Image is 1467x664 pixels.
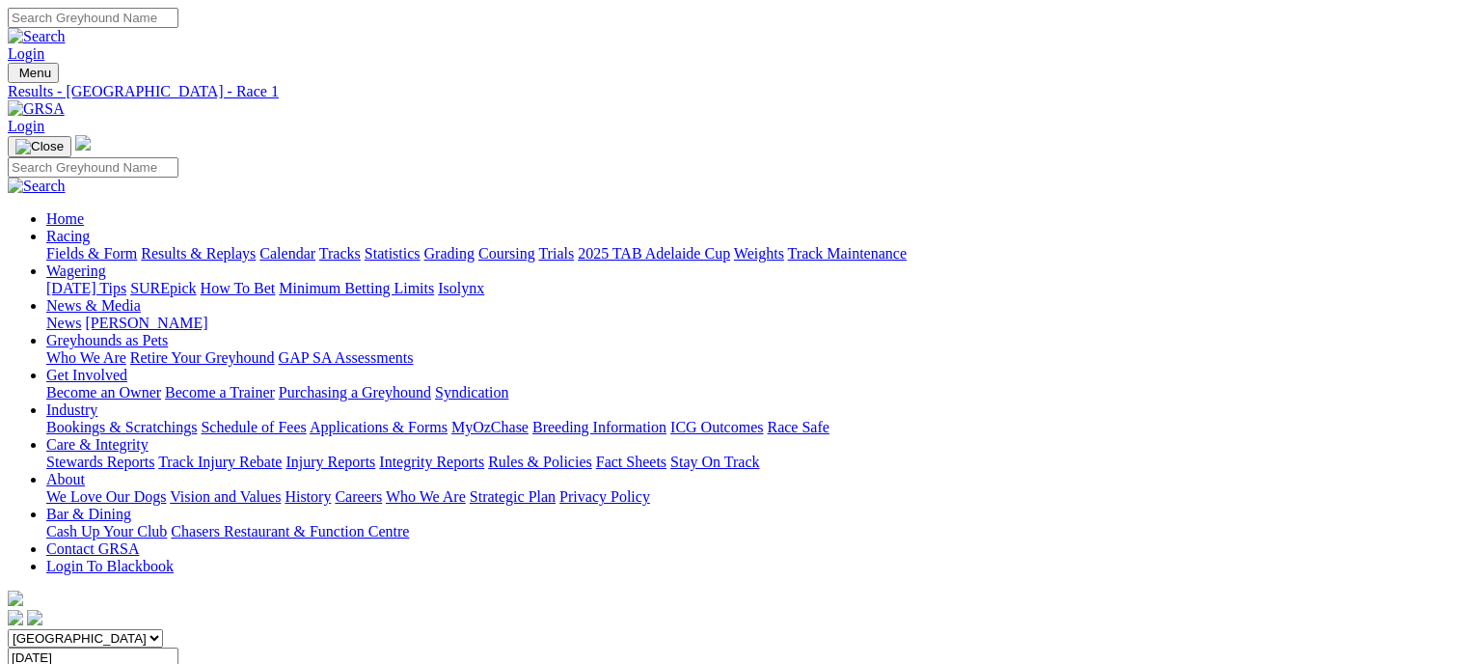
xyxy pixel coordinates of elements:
a: About [46,471,85,487]
a: Bar & Dining [46,506,131,522]
button: Toggle navigation [8,63,59,83]
div: Wagering [46,280,1459,297]
a: Privacy Policy [559,488,650,505]
a: Contact GRSA [46,540,139,557]
div: Industry [46,419,1459,436]
a: Racing [46,228,90,244]
a: News [46,315,81,331]
a: Home [46,210,84,227]
img: Search [8,178,66,195]
a: Login [8,118,44,134]
a: Retire Your Greyhound [130,349,275,366]
a: 2025 TAB Adelaide Cup [578,245,730,262]
a: Weights [734,245,784,262]
a: Integrity Reports [379,454,484,470]
img: logo-grsa-white.png [8,591,23,606]
a: Race Safe [767,419,829,435]
a: ICG Outcomes [670,419,763,435]
a: Injury Reports [285,454,375,470]
a: How To Bet [201,280,276,296]
a: Breeding Information [532,419,666,435]
a: Become a Trainer [165,384,275,401]
a: MyOzChase [451,419,529,435]
a: Vision and Values [170,488,281,505]
a: Bookings & Scratchings [46,419,197,435]
a: Who We Are [46,349,126,366]
img: logo-grsa-white.png [75,135,91,151]
a: Track Injury Rebate [158,454,282,470]
a: Stay On Track [670,454,759,470]
a: Track Maintenance [788,245,907,262]
a: Statistics [365,245,421,262]
div: Bar & Dining [46,523,1459,540]
a: Tracks [319,245,361,262]
div: Get Involved [46,384,1459,401]
div: Racing [46,245,1459,263]
a: Trials [538,245,574,262]
a: Careers [335,488,382,505]
div: About [46,488,1459,506]
a: [PERSON_NAME] [85,315,207,331]
a: Calendar [259,245,315,262]
img: Search [8,28,66,45]
a: Who We Are [386,488,466,505]
a: Care & Integrity [46,436,149,453]
a: Stewards Reports [46,454,154,470]
div: Care & Integrity [46,454,1459,471]
a: Rules & Policies [488,454,592,470]
a: GAP SA Assessments [279,349,414,366]
button: Toggle navigation [8,136,71,157]
a: Strategic Plan [470,488,556,505]
img: GRSA [8,100,65,118]
a: Industry [46,401,97,418]
a: Become an Owner [46,384,161,401]
a: Schedule of Fees [201,419,306,435]
a: SUREpick [130,280,196,296]
a: Fact Sheets [596,454,666,470]
input: Search [8,157,178,178]
a: Results & Replays [141,245,256,262]
a: Cash Up Your Club [46,523,167,539]
a: Results - [GEOGRAPHIC_DATA] - Race 1 [8,83,1459,100]
a: News & Media [46,297,141,314]
span: Menu [19,66,51,80]
a: Wagering [46,263,106,279]
a: Login To Blackbook [46,558,174,574]
a: History [285,488,331,505]
a: Syndication [435,384,508,401]
a: Isolynx [438,280,484,296]
a: Grading [424,245,475,262]
a: Applications & Forms [310,419,448,435]
img: Close [15,139,64,154]
a: We Love Our Dogs [46,488,166,505]
input: Search [8,8,178,28]
a: Coursing [478,245,535,262]
a: Purchasing a Greyhound [279,384,431,401]
a: Fields & Form [46,245,137,262]
img: twitter.svg [27,610,42,625]
a: [DATE] Tips [46,280,126,296]
a: Minimum Betting Limits [279,280,434,296]
a: Get Involved [46,367,127,383]
div: Greyhounds as Pets [46,349,1459,367]
a: Greyhounds as Pets [46,332,168,348]
img: facebook.svg [8,610,23,625]
a: Login [8,45,44,62]
div: News & Media [46,315,1459,332]
a: Chasers Restaurant & Function Centre [171,523,409,539]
